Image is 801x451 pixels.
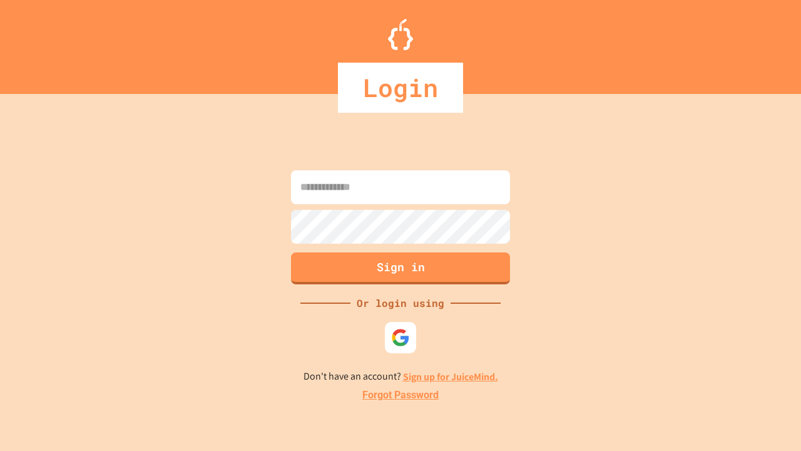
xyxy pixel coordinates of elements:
[291,252,510,284] button: Sign in
[362,388,439,403] a: Forgot Password
[403,370,498,383] a: Sign up for JuiceMind.
[391,328,410,347] img: google-icon.svg
[350,296,451,311] div: Or login using
[304,369,498,385] p: Don't have an account?
[338,63,463,113] div: Login
[388,19,413,50] img: Logo.svg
